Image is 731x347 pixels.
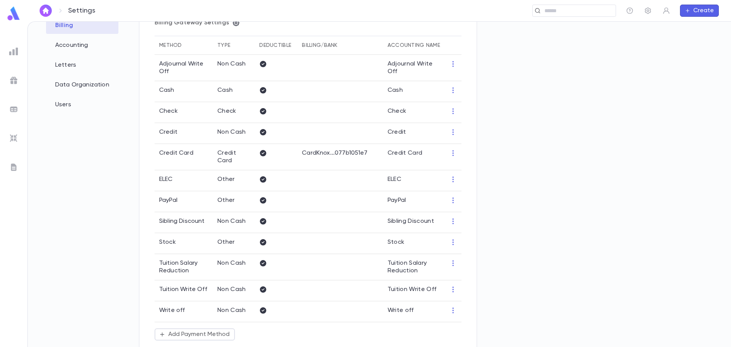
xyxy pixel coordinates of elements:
[297,36,383,55] th: Billing/Bank
[46,77,118,93] div: Data Organization
[383,123,445,144] td: Credit
[213,191,255,212] td: Other
[159,217,205,225] p: Sibling Discount
[159,197,177,204] p: PayPal
[383,280,445,301] td: Tuition Write Off
[159,149,193,157] p: Credit Card
[383,81,445,102] td: Cash
[383,212,445,233] td: Sibling Discount
[46,96,118,113] div: Users
[383,144,445,170] td: Credit Card
[255,36,297,55] th: Deductible
[155,328,235,341] button: Add Payment Method
[9,163,18,172] img: letters_grey.7941b92b52307dd3b8a917253454ce1c.svg
[9,134,18,143] img: imports_grey.530a8a0e642e233f2baf0ef88e8c9fcb.svg
[9,105,18,114] img: batches_grey.339ca447c9d9533ef1741baa751efc33.svg
[383,301,445,322] td: Write off
[213,102,255,123] td: Check
[383,191,445,212] td: PayPal
[159,107,178,115] p: Check
[213,81,255,102] td: Cash
[159,60,208,75] p: Adjournal Write Off
[213,170,255,191] td: Other
[383,102,445,123] td: Check
[6,6,21,21] img: logo
[155,19,229,27] p: Billing Gateway Settings
[155,36,213,55] th: Method
[159,128,177,136] p: Credit
[159,86,174,94] p: Cash
[46,57,118,74] div: Letters
[213,55,255,81] td: Non Cash
[213,36,255,55] th: Type
[213,254,255,280] td: Non Cash
[41,8,50,14] img: home_white.a664292cf8c1dea59945f0da9f25487c.svg
[159,307,185,314] p: Write off
[46,17,118,34] div: Billing
[213,301,255,322] td: Non Cash
[213,212,255,233] td: Non Cash
[159,286,207,293] p: Tuition Write Off
[680,5,719,17] button: Create
[213,280,255,301] td: Non Cash
[159,176,173,183] p: ELEC
[159,259,208,275] p: Tuition Salary Reduction
[383,254,445,280] td: Tuition Salary Reduction
[9,76,18,85] img: campaigns_grey.99e729a5f7ee94e3726e6486bddda8f1.svg
[213,233,255,254] td: Other
[213,144,255,170] td: Credit Card
[213,123,255,144] td: Non Cash
[68,6,95,15] p: Settings
[383,55,445,81] td: Adjournal Write Off
[302,149,378,157] p: CardKnox ... 077b1051e7
[383,170,445,191] td: ELEC
[159,238,176,246] p: Stock
[9,47,18,56] img: reports_grey.c525e4749d1bce6a11f5fe2a8de1b229.svg
[46,37,118,54] div: Accounting
[383,233,445,254] td: Stock
[383,36,445,55] th: Accounting Name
